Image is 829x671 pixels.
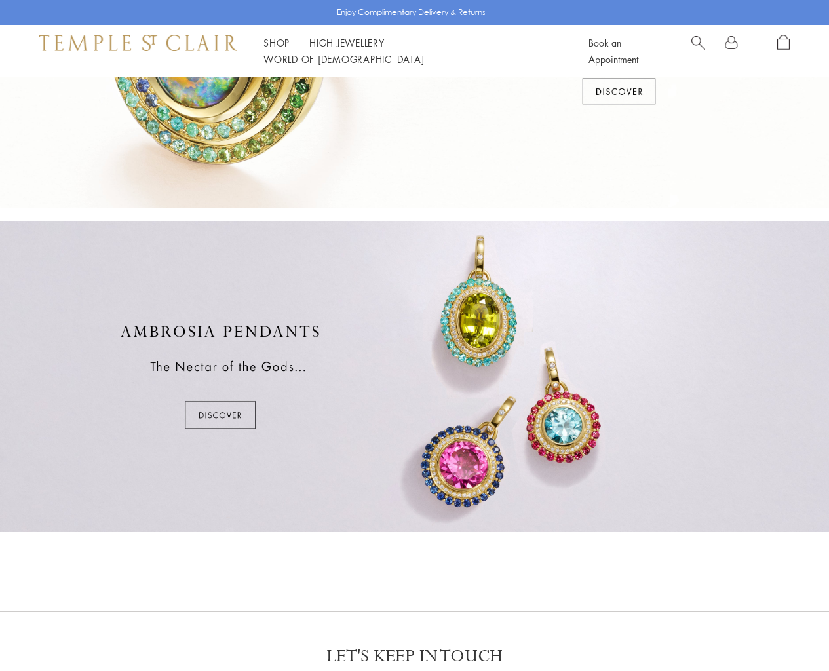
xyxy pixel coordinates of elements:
a: World of [DEMOGRAPHIC_DATA]World of [DEMOGRAPHIC_DATA] [263,52,424,66]
img: Temple St. Clair [39,35,237,50]
p: Enjoy Complimentary Delivery & Returns [337,6,486,19]
a: Book an Appointment [588,36,638,66]
a: ShopShop [263,36,290,49]
a: High JewelleryHigh Jewellery [309,36,385,49]
nav: Main navigation [263,35,559,67]
p: LET'S KEEP IN TOUCH [326,645,503,668]
a: Open Shopping Bag [777,35,790,67]
a: Search [691,35,705,67]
